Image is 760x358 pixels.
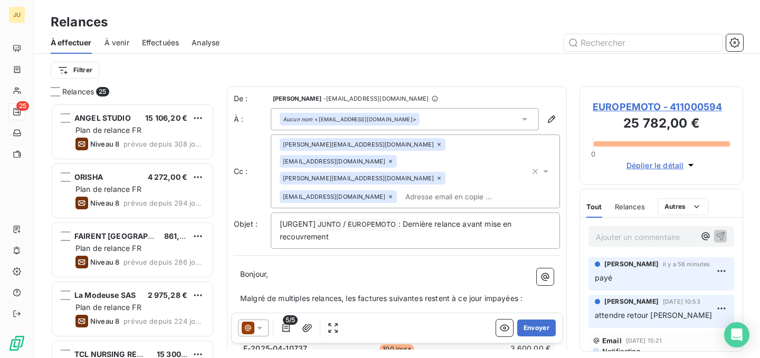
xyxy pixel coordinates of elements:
[658,198,709,215] button: Autres
[663,298,700,305] span: [DATE] 10:53
[51,37,92,48] span: À effectuer
[401,189,523,205] input: Adresse email en copie ...
[343,219,346,228] span: /
[593,100,730,114] span: EUROPEMOTO - 411000594
[283,193,385,200] span: [EMAIL_ADDRESS][DOMAIN_NAME]
[90,317,119,325] span: Niveau 8
[8,103,25,120] a: 25
[626,160,684,171] span: Déplier le détail
[283,115,312,123] em: Aucun nom
[75,303,141,312] span: Plan de relance FR
[604,259,659,269] span: [PERSON_NAME]
[123,140,204,148] span: prévue depuis 308 jours
[283,175,434,181] span: [PERSON_NAME][EMAIL_ADDRESS][DOMAIN_NAME]
[602,336,622,345] span: Email
[346,219,398,231] span: EUROPEMOTO
[51,103,214,358] div: grid
[623,159,700,171] button: Déplier le détail
[192,37,220,48] span: Analyse
[243,343,307,354] span: F-2025-04-10737
[8,6,25,23] div: JU
[90,140,119,148] span: Niveau 8
[564,34,722,51] input: Rechercher
[145,113,187,122] span: 15 106,20 €
[283,315,298,325] span: 5/5
[75,125,141,134] span: Plan de relance FR
[164,231,196,240] span: 861,00 €
[316,219,343,231] span: JUNTO
[604,297,659,306] span: [PERSON_NAME]
[96,87,109,96] span: 25
[379,344,414,354] span: 100 jours
[626,337,662,344] span: [DATE] 15:21
[142,37,179,48] span: Effectuées
[595,273,613,282] span: payé
[449,343,551,354] td: 3 600,00 €
[74,172,103,181] span: ORISHA
[593,114,730,135] h3: 25 782,00 €
[123,317,204,325] span: prévue depuis 224 jours
[586,202,602,211] span: Tout
[74,113,131,122] span: ANGEL STUDIO
[90,258,119,266] span: Niveau 8
[240,294,522,303] span: Malgré de multiples relances, les factures suivantes restent à ce jour impayées :
[16,101,29,111] span: 25
[74,291,136,299] span: La Modeuse SAS
[8,335,25,352] img: Logo LeanPay
[663,261,710,267] span: il y a 56 minutes
[234,219,258,228] span: Objet :
[273,95,321,102] span: [PERSON_NAME]
[123,199,204,207] span: prévue depuis 294 jours
[51,13,108,32] h3: Relances
[234,114,271,124] label: À :
[591,150,595,158] span: 0
[283,141,434,148] span: [PERSON_NAME][EMAIL_ADDRESS][DOMAIN_NAME]
[724,322,749,347] div: Open Intercom Messenger
[280,219,316,228] span: [URGENT]
[75,185,141,193] span: Plan de relance FR
[517,320,556,336] button: Envoyer
[234,166,271,177] label: Cc :
[123,258,204,266] span: prévue depuis 286 jours
[104,37,129,48] span: À venir
[601,347,641,355] span: Notification
[90,199,119,207] span: Niveau 8
[62,86,94,97] span: Relances
[615,202,645,211] span: Relances
[240,269,268,278] span: Bonjour,
[148,291,188,299] span: 2 975,28 €
[74,231,186,240] span: FAIRENT [GEOGRAPHIC_DATA]
[51,62,99,79] button: Filtrer
[148,172,188,181] span: 4 272,00 €
[595,311,712,320] span: attendre retour [PERSON_NAME]
[324,95,429,102] span: - [EMAIL_ADDRESS][DOMAIN_NAME]
[283,158,385,165] span: [EMAIL_ADDRESS][DOMAIN_NAME]
[234,93,271,104] span: De :
[283,115,416,123] div: <[EMAIL_ADDRESS][DOMAIN_NAME]>
[280,219,514,241] span: : Dernière relance avant mise en recouvrement
[75,244,141,253] span: Plan de relance FR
